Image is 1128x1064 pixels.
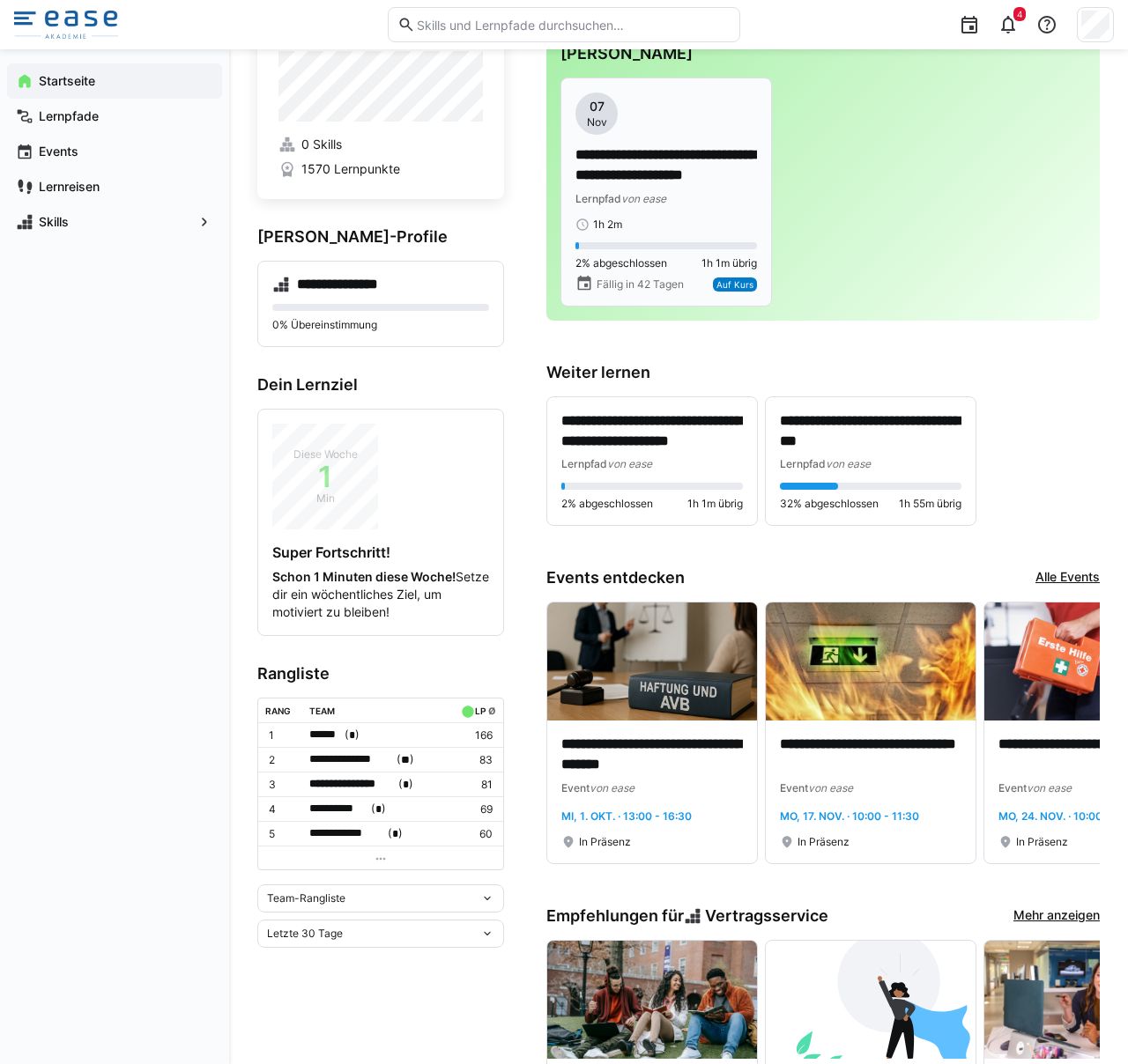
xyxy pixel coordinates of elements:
[590,98,605,115] span: 07
[309,706,335,716] div: Team
[590,781,634,794] span: von ease
[798,835,850,849] span: In Präsenz
[780,497,879,511] span: 32% abgeschlossen
[546,568,685,587] h3: Events entdecken
[272,569,456,584] strong: Schon 1 Minuten diese Woche!
[457,802,493,816] p: 69
[269,778,295,792] p: 3
[301,160,400,178] span: 1570 Lernpunkte
[371,800,386,818] span: ( )
[415,17,731,33] input: Skills und Lernpfade durchsuchen…
[388,824,403,843] span: ( )
[607,457,652,470] span: von ease
[398,775,413,794] span: ( )
[457,728,493,743] p: 166
[766,602,976,720] img: image
[561,781,590,794] span: Event
[561,457,607,470] span: Lernpfad
[579,835,631,849] span: In Präsenz
[269,728,295,743] p: 1
[272,318,489,332] p: 0% Übereinstimmung
[687,497,743,511] span: 1h 1m übrig
[701,256,757,270] span: 1h 1m übrig
[780,457,826,470] span: Lernpfad
[547,602,757,720] img: image
[269,802,295,816] p: 4
[257,227,504,247] h3: [PERSON_NAME]-Profile
[560,44,1086,63] h3: [PERSON_NAME]
[575,256,667,270] span: 2% abgeschlossen
[488,702,496,717] a: ø
[457,778,493,792] p: 81
[269,753,295,767] p: 2
[808,781,853,794] span: von ease
[269,827,295,841] p: 5
[257,375,504,395] h3: Dein Lernziel
[457,827,493,841] p: 60
[267,891,345,905] span: Team-Rangliste
[597,277,684,292] span: Fällig in 42 Tagen
[546,363,1100,382] h3: Weiter lernen
[397,750,414,769] span: ( )
[547,941,757,1059] img: image
[780,781,808,794] span: Event
[899,497,961,511] span: 1h 55m übrig
[267,927,343,941] span: Letzte 30 Tage
[301,136,342,153] span: 0 Skills
[998,781,1027,794] span: Event
[546,906,828,926] h3: Empfehlungen für
[561,809,692,823] span: Mi, 1. Okt. · 13:00 - 16:30
[1017,9,1022,19] span: 4
[457,753,493,767] p: 83
[345,726,360,744] span: ( )
[587,115,607,129] span: Nov
[826,457,871,470] span: von ease
[257,664,504,683] h3: Rangliste
[780,809,919,823] span: Mo, 17. Nov. · 10:00 - 11:30
[561,497,653,511] span: 2% abgeschlossen
[716,279,753,290] span: Auf Kurs
[593,218,622,232] span: 1h 2m
[1013,906,1100,926] a: Mehr anzeigen
[575,192,621,205] span: Lernpfad
[1027,781,1072,794] span: von ease
[705,906,828,926] span: Vertragsservice
[475,706,486,716] div: LP
[278,136,483,153] a: 0 Skills
[272,568,489,621] p: Setze dir ein wöchentliches Ziel, um motiviert zu bleiben!
[265,706,291,716] div: Rang
[766,941,976,1059] img: image
[272,543,489,561] h4: Super Fortschritt!
[1035,568,1100,587] a: Alle Events
[621,192,666,205] span: von ease
[1016,835,1068,849] span: In Präsenz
